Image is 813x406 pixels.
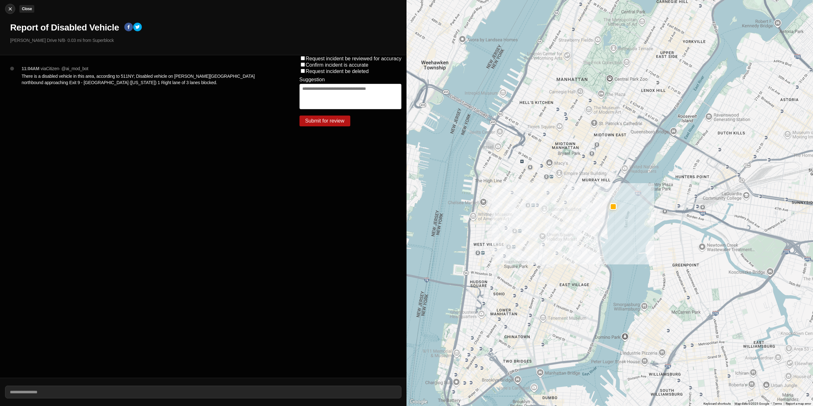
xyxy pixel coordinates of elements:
[22,73,274,86] p: There is a disabled vehicle in this area, according to 511NY; Disabled vehicle on [PERSON_NAME][G...
[133,23,142,33] button: twitter
[773,402,782,405] a: Terms (opens in new tab)
[5,4,15,14] button: cancelClose
[408,398,429,406] img: Google
[408,398,429,406] a: Open this area in Google Maps (opens a new window)
[306,62,368,68] label: Confirm incident is accurate
[306,56,402,61] label: Request incident be reviewed for accuracy
[41,65,88,72] p: via Citizen · @ ai_mod_bot
[22,65,39,72] p: 11:04AM
[299,77,325,83] label: Suggestion
[703,402,731,406] button: Keyboard shortcuts
[124,23,133,33] button: facebook
[306,69,369,74] label: Request incident be deleted
[735,402,769,405] span: Map data ©2025 Google
[299,116,350,126] button: Submit for review
[7,6,13,12] img: cancel
[10,37,401,43] p: [PERSON_NAME] Drive N/B · 0.03 mi from Superblock
[10,22,119,33] h1: Report of Disabled Vehicle
[786,402,811,405] a: Report a map error
[22,7,32,11] small: Close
